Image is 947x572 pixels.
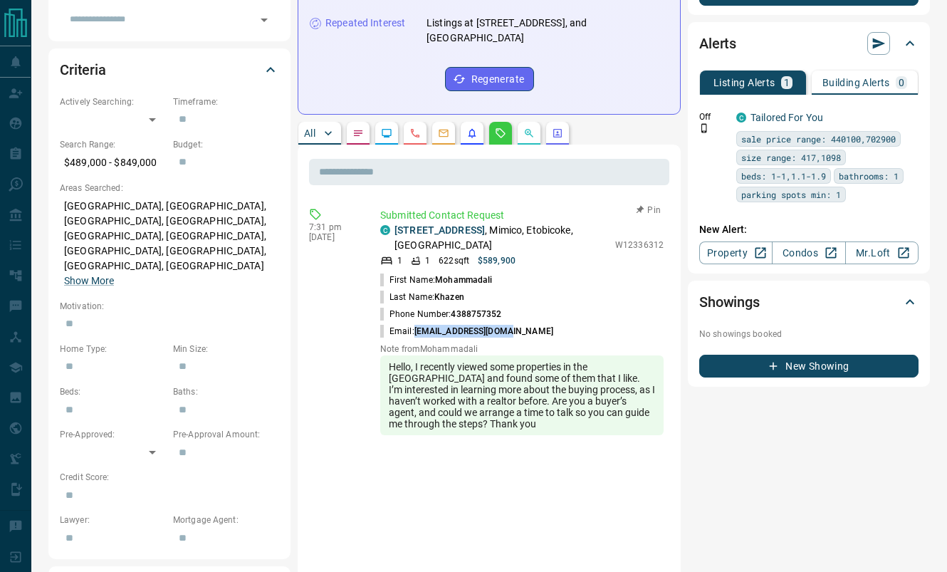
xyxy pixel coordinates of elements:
[741,169,826,183] span: beds: 1-1,1.1-1.9
[380,274,493,286] p: First Name:
[699,32,736,55] h2: Alerts
[60,471,279,484] p: Credit Score:
[60,58,106,81] h2: Criteria
[495,128,506,139] svg: Requests
[352,128,364,139] svg: Notes
[60,514,166,526] p: Lawyer:
[60,95,166,108] p: Actively Searching:
[699,241,773,264] a: Property
[304,128,315,138] p: All
[60,300,279,313] p: Motivation:
[173,514,279,526] p: Mortgage Agent:
[451,309,501,319] span: 4388757352
[380,355,664,435] div: Hello, I recently viewed some properties in the [GEOGRAPHIC_DATA] and found some of them that I l...
[784,78,790,88] p: 1
[380,291,464,303] p: Last Name:
[628,204,669,217] button: Pin
[523,128,535,139] svg: Opportunities
[552,128,563,139] svg: Agent Actions
[173,385,279,398] p: Baths:
[397,254,402,267] p: 1
[60,53,279,87] div: Criteria
[466,128,478,139] svg: Listing Alerts
[772,241,845,264] a: Condos
[309,222,359,232] p: 7:31 pm
[427,16,669,46] p: Listings at [STREET_ADDRESS], and [GEOGRAPHIC_DATA]
[173,95,279,108] p: Timeframe:
[699,26,919,61] div: Alerts
[741,132,896,146] span: sale price range: 440100,702900
[60,182,279,194] p: Areas Searched:
[845,241,919,264] a: Mr.Loft
[309,232,359,242] p: [DATE]
[173,428,279,441] p: Pre-Approval Amount:
[434,292,464,302] span: Khazen
[822,78,890,88] p: Building Alerts
[394,223,608,253] p: , Mimico, Etobicoke, [GEOGRAPHIC_DATA]
[64,274,114,288] button: Show More
[615,239,664,251] p: W12336312
[380,208,664,223] p: Submitted Contact Request
[173,343,279,355] p: Min Size:
[380,325,553,338] p: Email:
[713,78,775,88] p: Listing Alerts
[254,10,274,30] button: Open
[699,110,728,123] p: Off
[380,344,664,354] p: Note from Mohammadali
[414,326,553,336] span: [EMAIL_ADDRESS][DOMAIN_NAME]
[60,428,166,441] p: Pre-Approved:
[425,254,430,267] p: 1
[439,254,469,267] p: 622 sqft
[699,355,919,378] button: New Showing
[839,169,899,183] span: bathrooms: 1
[699,222,919,237] p: New Alert:
[741,150,841,165] span: size range: 417,1098
[380,225,390,235] div: condos.ca
[60,151,166,175] p: $489,000 - $849,000
[478,254,516,267] p: $589,900
[899,78,904,88] p: 0
[60,385,166,398] p: Beds:
[699,123,709,133] svg: Push Notification Only
[409,128,421,139] svg: Calls
[381,128,392,139] svg: Lead Browsing Activity
[60,194,279,293] p: [GEOGRAPHIC_DATA], [GEOGRAPHIC_DATA], [GEOGRAPHIC_DATA], [GEOGRAPHIC_DATA], [GEOGRAPHIC_DATA], [G...
[173,138,279,151] p: Budget:
[699,328,919,340] p: No showings booked
[741,187,841,202] span: parking spots min: 1
[435,275,492,285] span: Mohammadali
[60,138,166,151] p: Search Range:
[699,285,919,319] div: Showings
[438,128,449,139] svg: Emails
[325,16,405,31] p: Repeated Interest
[736,113,746,123] div: condos.ca
[750,112,823,123] a: Tailored For You
[60,343,166,355] p: Home Type:
[380,308,502,321] p: Phone Number:
[445,67,534,91] button: Regenerate
[699,291,760,313] h2: Showings
[394,224,485,236] a: [STREET_ADDRESS]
